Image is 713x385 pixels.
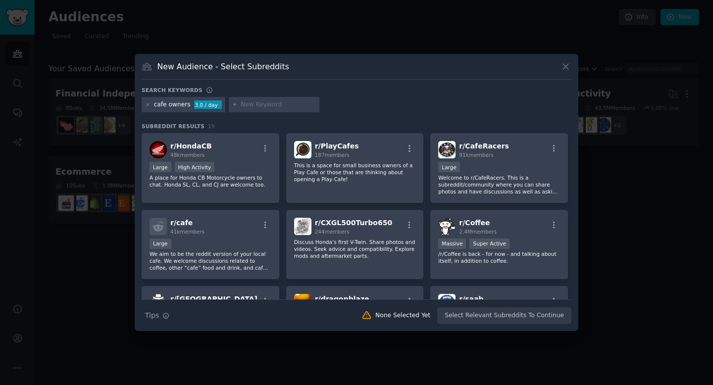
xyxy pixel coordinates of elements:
[438,250,560,264] p: /r/Coffee is back - for now - and talking about itself, in addition to coffee.
[294,294,311,311] img: dragonblaze
[145,310,159,321] span: Tips
[438,174,560,195] p: Welcome to r/CafeRacers. This is a subreddit/community where you can share photos and have discus...
[170,219,193,227] span: r/ cafe
[459,295,483,303] span: r/ saab
[438,162,460,172] div: Large
[142,123,204,130] span: Subreddit Results
[150,294,167,311] img: australia
[315,229,350,235] span: 244 members
[315,142,359,150] span: r/ PlayCafes
[150,141,167,158] img: HondaCB
[294,218,311,235] img: CXGL500Turbo650
[459,219,490,227] span: r/ Coffee
[170,295,257,303] span: r/ [GEOGRAPHIC_DATA]
[294,162,416,183] p: This is a space for small business owners of a Play Cafe or those that are thinking about opening...
[459,152,493,158] span: 91k members
[438,141,456,158] img: CafeRacers
[459,229,497,235] span: 2.4M members
[142,87,203,94] h3: Search keywords
[241,100,316,109] input: New Keyword
[294,239,416,259] p: Discuss Honda’s first V-Twin. Share photos and videos. Seek advice and compatibility. Explore mod...
[157,61,289,72] h3: New Audience - Select Subreddits
[175,162,215,172] div: High Activity
[170,229,204,235] span: 41k members
[154,100,191,109] div: cafe owners
[194,100,222,109] div: 3.0 / day
[150,162,171,172] div: Large
[469,239,509,249] div: Super Active
[438,239,466,249] div: Massive
[315,219,392,227] span: r/ CXGL500Turbo650
[375,311,430,320] div: None Selected Yet
[294,141,311,158] img: PlayCafes
[150,250,271,271] p: We aim to be the reddit version of your local cafe. We welcome discussions related to coffee, oth...
[150,239,171,249] div: Large
[459,142,509,150] span: r/ CafeRacers
[142,307,173,324] button: Tips
[315,295,369,303] span: r/ dragonblaze
[150,174,271,188] p: A place for Honda CB Motorcycle owners to chat. Honda SL, CL, and CJ are welcome too.
[208,123,215,129] span: 19
[170,142,212,150] span: r/ HondaCB
[438,218,456,235] img: Coffee
[438,294,456,311] img: saab
[170,152,204,158] span: 48k members
[315,152,350,158] span: 187 members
